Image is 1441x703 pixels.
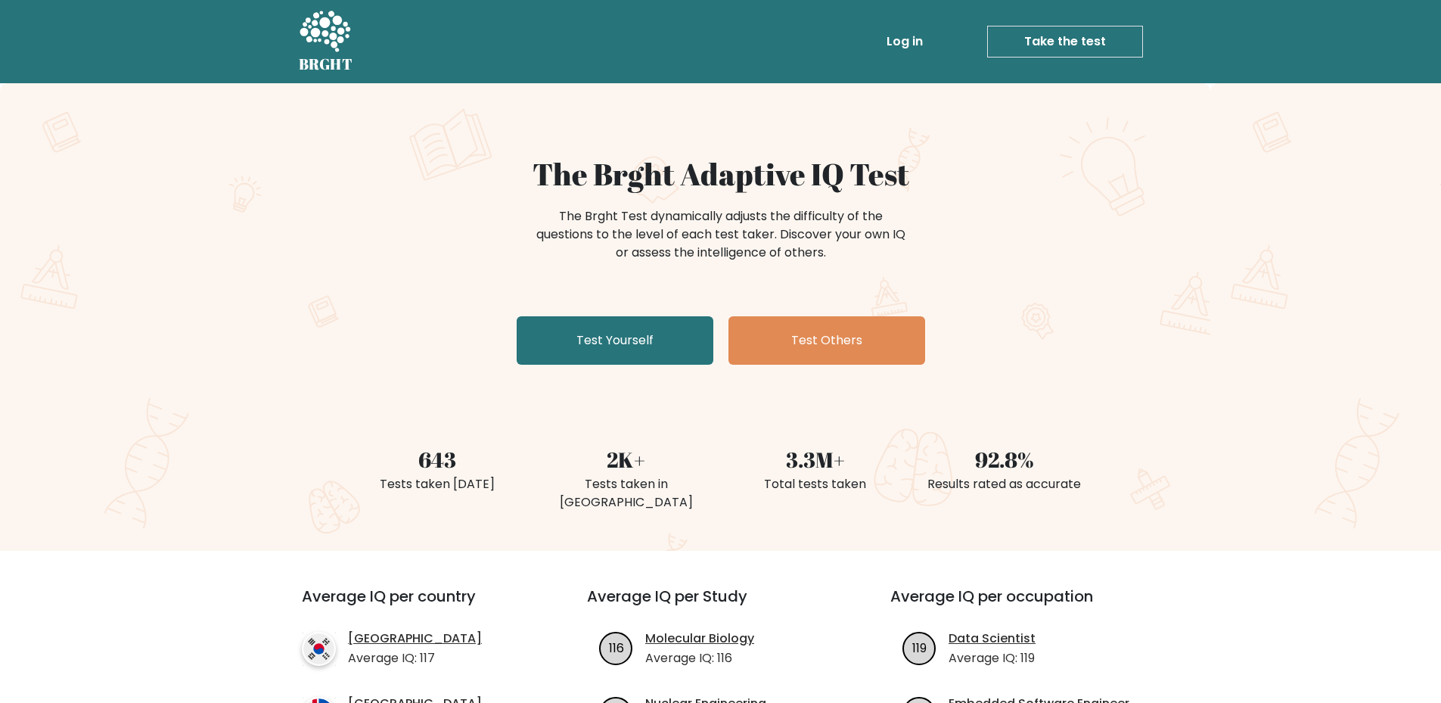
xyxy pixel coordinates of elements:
div: Results rated as accurate [919,475,1090,493]
a: Test Others [728,316,925,365]
p: Average IQ: 117 [348,649,482,667]
div: 92.8% [919,443,1090,475]
a: Molecular Biology [645,630,754,648]
p: Average IQ: 116 [645,649,754,667]
text: 119 [912,639,927,656]
div: 2K+ [541,443,712,475]
div: The Brght Test dynamically adjusts the difficulty of the questions to the level of each test take... [532,207,910,262]
div: Total tests taken [730,475,901,493]
p: Average IQ: 119 [949,649,1036,667]
a: [GEOGRAPHIC_DATA] [348,630,482,648]
h3: Average IQ per occupation [890,587,1157,624]
a: Test Yourself [517,316,713,365]
a: Log in [880,26,929,57]
div: 643 [352,443,523,475]
h3: Average IQ per Study [587,587,854,624]
text: 116 [609,639,624,656]
div: Tests taken [DATE] [352,475,523,493]
h5: BRGHT [299,55,353,73]
h1: The Brght Adaptive IQ Test [352,156,1090,192]
a: BRGHT [299,6,353,77]
div: 3.3M+ [730,443,901,475]
div: Tests taken in [GEOGRAPHIC_DATA] [541,475,712,512]
a: Data Scientist [949,630,1036,648]
a: Take the test [987,26,1143,58]
img: country [302,632,336,666]
h3: Average IQ per country [302,587,533,624]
